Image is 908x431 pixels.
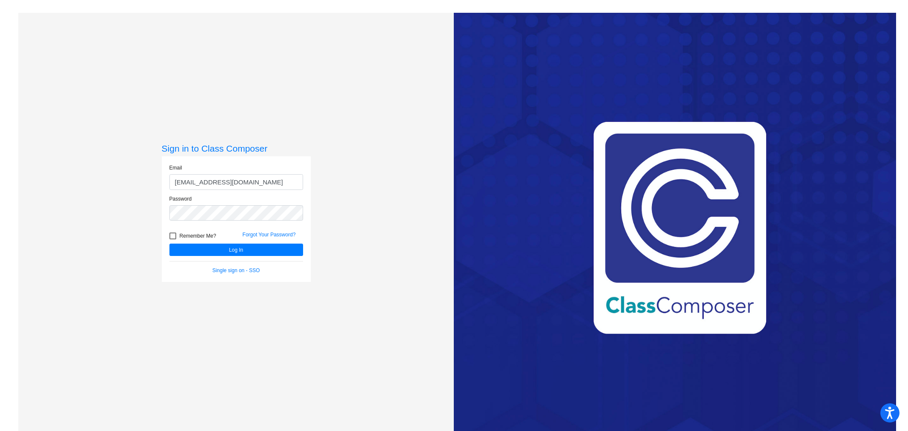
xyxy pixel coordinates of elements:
a: Single sign on - SSO [212,267,260,273]
h3: Sign in to Class Composer [162,143,311,154]
label: Password [169,195,192,203]
button: Log In [169,244,303,256]
span: Remember Me? [180,231,216,241]
label: Email [169,164,182,172]
a: Forgot Your Password? [243,232,296,238]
